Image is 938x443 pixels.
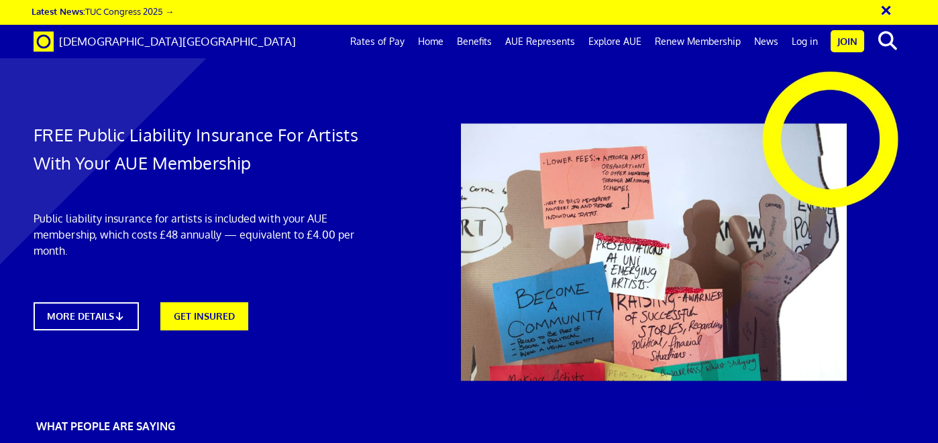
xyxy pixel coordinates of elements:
a: Benefits [450,25,499,58]
a: Join [831,30,864,52]
h1: FREE Public Liability Insurance For Artists With Your AUE Membership [34,121,384,177]
a: GET INSURED [160,302,248,330]
a: AUE Represents [499,25,582,58]
button: search [867,27,908,55]
a: Rates of Pay [344,25,411,58]
a: News [747,25,785,58]
a: Brand [DEMOGRAPHIC_DATA][GEOGRAPHIC_DATA] [23,25,306,58]
a: Log in [785,25,825,58]
p: Public liability insurance for artists is included with your AUE membership, which costs £48 annu... [34,210,384,259]
span: [DEMOGRAPHIC_DATA][GEOGRAPHIC_DATA] [59,34,296,48]
a: MORE DETAILS [34,302,140,330]
a: Explore AUE [582,25,648,58]
a: Renew Membership [648,25,747,58]
strong: Latest News: [32,5,85,17]
a: Home [411,25,450,58]
a: Latest News:TUC Congress 2025 → [32,5,174,17]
